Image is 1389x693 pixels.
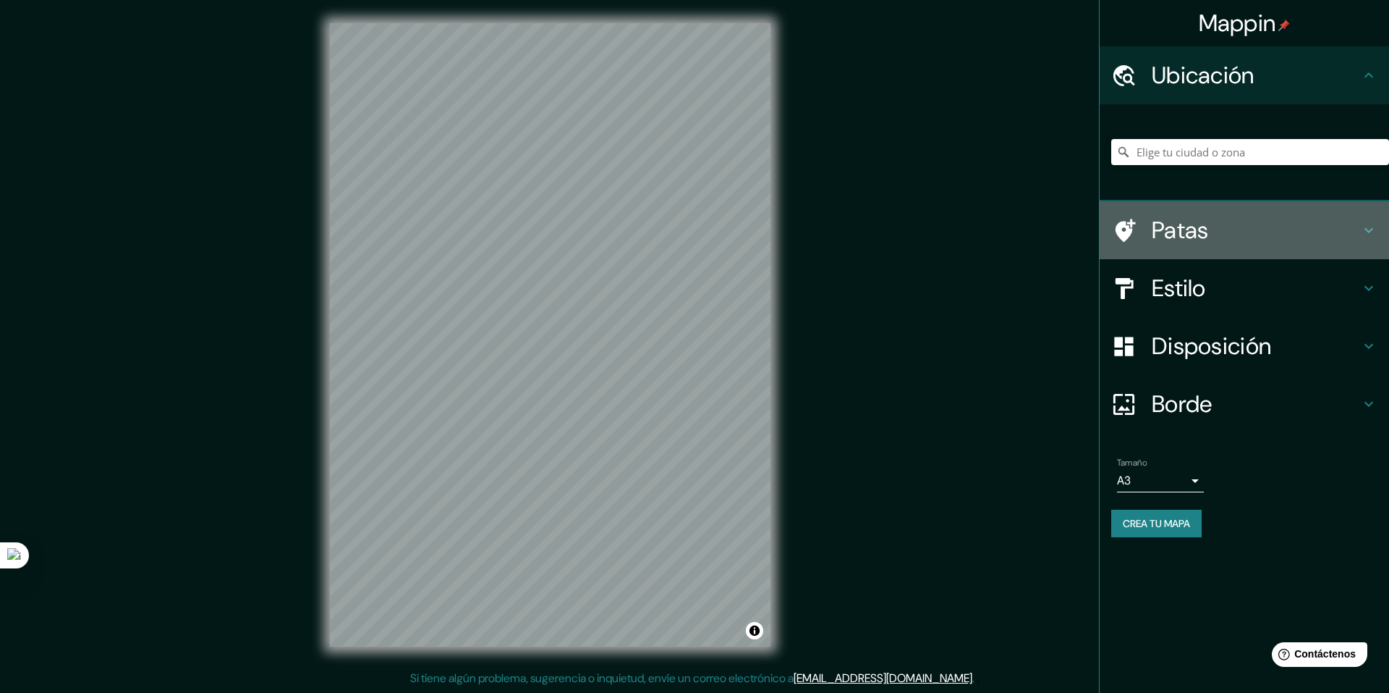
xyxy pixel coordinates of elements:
div: A3 [1117,469,1204,492]
font: . [977,670,980,686]
div: Disposición [1100,317,1389,375]
font: . [974,670,977,686]
font: Patas [1152,215,1209,245]
div: Estilo [1100,259,1389,317]
font: Tamaño [1117,457,1147,469]
font: Ubicación [1152,60,1254,91]
a: [EMAIL_ADDRESS][DOMAIN_NAME] [794,671,972,686]
font: Disposición [1152,331,1271,361]
font: Estilo [1152,273,1206,303]
button: Activar o desactivar atribución [746,622,763,639]
font: Crea tu mapa [1123,517,1190,530]
button: Crea tu mapa [1111,510,1202,537]
div: Ubicación [1100,46,1389,104]
input: Elige tu ciudad o zona [1111,139,1389,165]
font: . [972,671,974,686]
div: Patas [1100,201,1389,259]
font: A3 [1117,473,1131,488]
canvas: Mapa [330,23,770,647]
div: Borde [1100,375,1389,433]
font: Si tiene algún problema, sugerencia o inquietud, envíe un correo electrónico a [410,671,794,686]
font: Mappin [1199,8,1276,38]
font: Borde [1152,389,1212,419]
img: pin-icon.png [1278,20,1290,31]
iframe: Lanzador de widgets de ayuda [1260,637,1373,677]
